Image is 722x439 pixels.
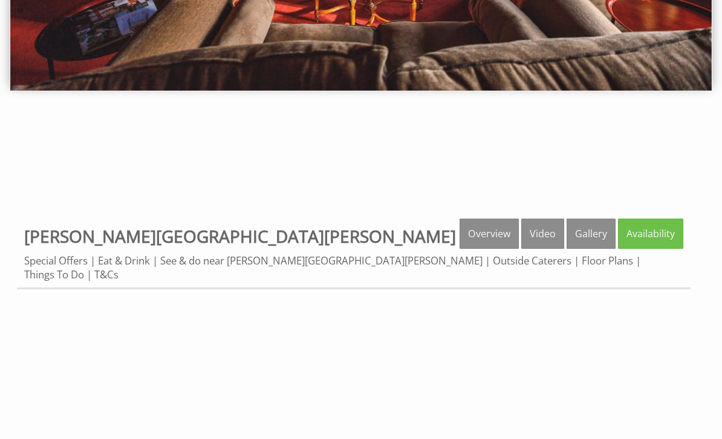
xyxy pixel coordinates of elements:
iframe: Customer reviews powered by Trustpilot [7,120,715,210]
a: Things To Do [24,268,84,282]
a: Special Offers [24,254,88,268]
a: [PERSON_NAME][GEOGRAPHIC_DATA][PERSON_NAME] [24,225,456,248]
a: Gallery [567,219,616,249]
a: Outside Caterers [493,254,571,268]
a: Overview [460,219,519,249]
a: Availability [618,219,683,249]
a: T&Cs [94,268,119,282]
a: Floor Plans [582,254,633,268]
a: See & do near [PERSON_NAME][GEOGRAPHIC_DATA][PERSON_NAME] [160,254,483,268]
a: Eat & Drink [98,254,150,268]
a: Video [521,219,564,249]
